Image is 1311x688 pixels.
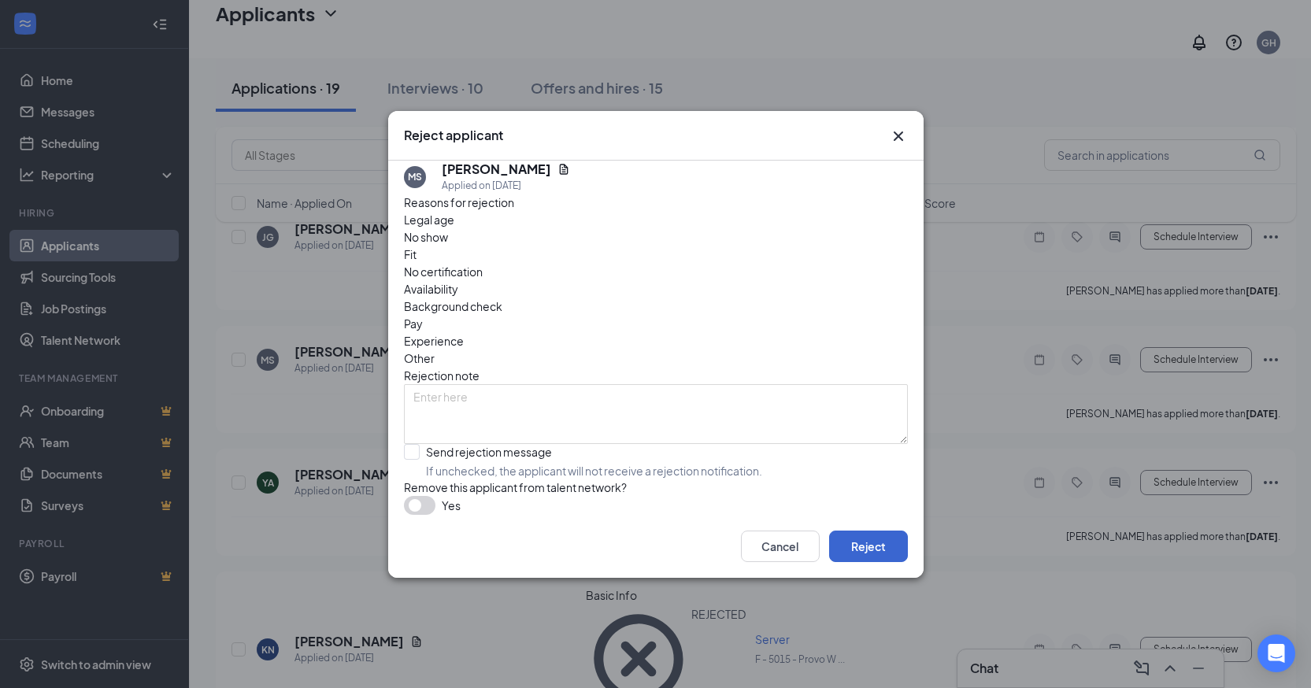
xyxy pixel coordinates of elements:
[442,496,461,515] span: Yes
[442,178,570,194] div: Applied on [DATE]
[404,480,627,494] span: Remove this applicant from talent network?
[741,531,820,562] button: Cancel
[404,332,464,350] span: Experience
[404,350,435,367] span: Other
[404,263,483,280] span: No certification
[404,211,454,228] span: Legal age
[404,280,458,298] span: Availability
[404,127,503,144] h3: Reject applicant
[404,195,514,209] span: Reasons for rejection
[404,228,448,246] span: No show
[1257,634,1295,672] div: Open Intercom Messenger
[557,163,570,176] svg: Document
[889,127,908,146] button: Close
[404,298,502,315] span: Background check
[408,170,422,183] div: MS
[404,246,417,263] span: Fit
[829,531,908,562] button: Reject
[442,161,551,178] h5: [PERSON_NAME]
[889,127,908,146] svg: Cross
[404,368,480,383] span: Rejection note
[404,315,423,332] span: Pay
